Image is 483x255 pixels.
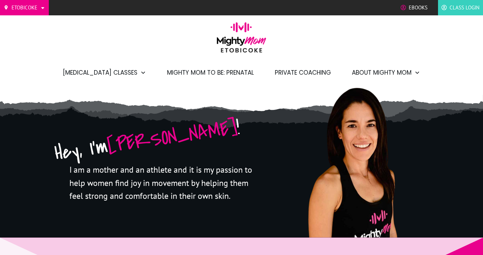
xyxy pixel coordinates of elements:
[105,114,239,160] span: [PERSON_NAME]
[275,67,331,78] a: Private Coaching
[63,67,137,78] span: [MEDICAL_DATA] Classes
[69,163,254,208] p: I am a mother and an athlete and it is my passion to help women find joy in movement by helping t...
[167,67,254,78] a: Mighty Mom to Be: Prenatal
[53,113,241,168] span: Hey, I'm !
[352,67,412,78] span: About Mighty Mom
[401,2,428,13] a: Ebooks
[352,67,420,78] a: About Mighty Mom
[3,2,45,13] a: Etobicoke
[409,2,428,13] span: Ebooks
[308,88,398,238] img: mighty-mom-etobicoke-cecilia-campos-profile-personal-postpartum-prenatal-trainer
[442,2,480,13] a: Class Login
[12,2,37,13] span: Etobicoke
[450,2,480,13] span: Class Login
[63,67,146,78] a: [MEDICAL_DATA] Classes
